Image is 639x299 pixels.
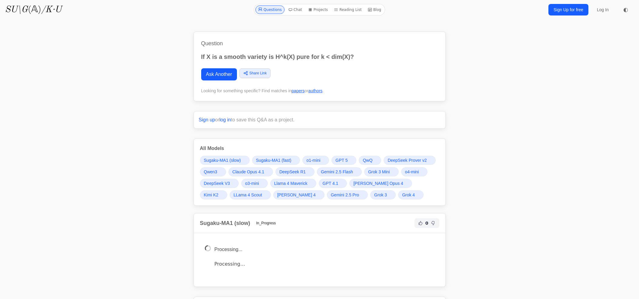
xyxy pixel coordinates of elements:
span: [PERSON_NAME] 4 [277,192,316,198]
p: If X is a smooth variety is H^k(X) pure for k < dim(X)? [201,53,438,61]
span: DeepSeek R1 [279,169,306,175]
h3: All Models [200,145,439,152]
span: o3-mini [245,180,259,186]
span: Sugaku-MA1 (fast) [256,157,291,163]
span: Gemini 2.5 Flash [321,169,353,175]
a: Gemini 2.5 Pro [327,190,368,199]
span: DeepSeek Prover v2 [388,157,427,163]
a: QwQ [359,156,381,165]
span: DeepSeek V3 [204,180,230,186]
span: Gemini 2.5 Pro [331,192,359,198]
span: Processing... [215,247,242,252]
a: o1-mini [302,156,329,165]
p: or to save this Q&A as a project. [199,116,441,124]
button: ◐ [620,4,632,16]
a: SU\G(𝔸)/K·U [5,4,62,15]
a: authors [308,88,323,93]
a: Sugaku-MA1 (slow) [200,156,250,165]
a: DeepSeek V3 [200,179,239,188]
i: /K·U [41,5,62,14]
span: o1-mini [306,157,320,163]
a: log in [219,117,231,122]
span: Kimi K2 [204,192,218,198]
p: Processing… [215,260,434,268]
span: ◐ [623,7,628,12]
a: Claude Opus 4.1 [228,167,273,176]
a: Log In [593,4,612,15]
span: Grok 3 [374,192,387,198]
span: Grok 4 [402,192,415,198]
span: Sugaku-MA1 (slow) [204,157,241,163]
a: [PERSON_NAME] 4 [273,190,324,199]
i: SU\G [5,5,28,14]
a: GPT 4.1 [319,179,347,188]
span: In_Progress [253,219,280,227]
span: Llama 4 Maverick [274,180,308,186]
a: Llama 4 Maverick [270,179,316,188]
a: Sign up [199,117,215,122]
a: GPT 5 [331,156,356,165]
button: Helpful [417,219,424,227]
span: o4-mini [405,169,419,175]
button: Not Helpful [430,219,437,227]
span: GPT 4.1 [323,180,338,186]
a: Sign Up for free [548,4,588,15]
a: Chat [286,5,305,14]
span: QwQ [363,157,372,163]
a: Projects [306,5,330,14]
span: 0 [425,220,428,226]
a: Blog [365,5,384,14]
a: Sugaku-MA1 (fast) [252,156,300,165]
span: Claude Opus 4.1 [232,169,264,175]
a: o4-mini [401,167,428,176]
a: Grok 3 Mini [364,167,399,176]
a: Ask Another [201,68,237,80]
a: LLama 4 Scout [230,190,271,199]
a: Grok 4 [398,190,424,199]
h2: Sugaku-MA1 (slow) [200,219,250,227]
a: Grok 3 [370,190,396,199]
a: o3-mini [241,179,268,188]
a: Kimi K2 [200,190,227,199]
h1: Question [201,39,438,48]
span: Share Link [249,70,267,76]
a: Reading List [331,5,364,14]
a: [PERSON_NAME] Opus 4 [349,179,412,188]
span: LLama 4 Scout [234,192,262,198]
a: DeepSeek R1 [275,167,315,176]
div: Looking for something specific? Find matches in or . [201,88,438,94]
span: Qwen3 [204,169,217,175]
a: papers [291,88,305,93]
a: Questions [255,5,285,14]
a: Gemini 2.5 Flash [317,167,362,176]
span: GPT 5 [335,157,348,163]
a: DeepSeek Prover v2 [384,156,435,165]
span: Grok 3 Mini [368,169,390,175]
span: [PERSON_NAME] Opus 4 [353,180,403,186]
a: Qwen3 [200,167,226,176]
